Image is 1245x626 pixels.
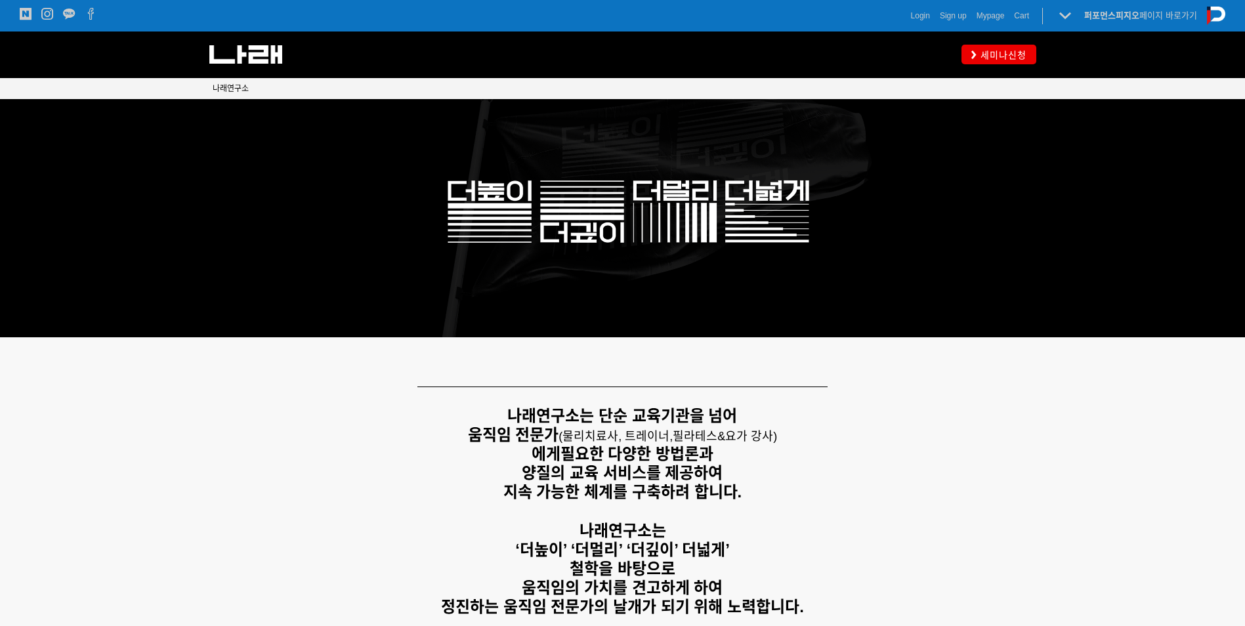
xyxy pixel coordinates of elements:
[515,541,730,558] strong: ‘더높이’ ‘더멀리’ ‘더깊이’ 더넓게’
[580,522,666,539] strong: 나래연구소는
[1084,10,1139,20] strong: 퍼포먼스피지오
[522,579,723,596] strong: 움직임의 가치를 견고하게 하여
[560,445,713,463] strong: 필요한 다양한 방법론과
[1084,10,1197,20] a: 퍼포먼스피지오페이지 바로가기
[213,82,249,95] a: 나래연구소
[213,84,249,93] span: 나래연구소
[1014,9,1029,22] a: Cart
[961,45,1036,64] a: 세미나신청
[570,560,675,577] strong: 철학을 바탕으로
[503,483,742,501] strong: 지속 가능한 체계를 구축하려 합니다.
[562,430,673,443] span: 물리치료사, 트레이너,
[559,430,673,443] span: (
[441,598,804,616] strong: 정진하는 움직임 전문가의 날개가 되기 위해 노력합니다.
[522,464,723,482] strong: 양질의 교육 서비스를 제공하여
[532,445,560,463] strong: 에게
[507,407,737,425] strong: 나래연구소는 단순 교육기관을 넘어
[911,9,930,22] a: Login
[940,9,967,22] a: Sign up
[977,49,1026,62] span: 세미나신청
[977,9,1005,22] a: Mypage
[468,426,559,444] strong: 움직임 전문가
[673,430,777,443] span: 필라테스&요가 강사)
